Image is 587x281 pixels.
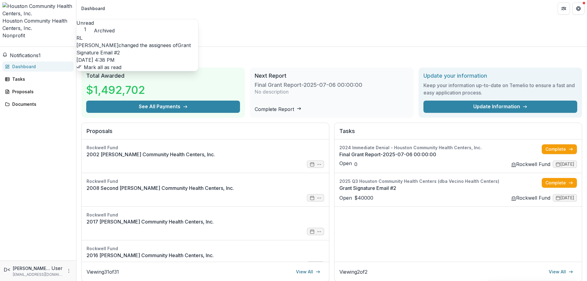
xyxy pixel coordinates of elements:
h2: Update your information [423,72,577,79]
div: Dashboard [12,63,69,70]
img: Houston Community Health Centers, Inc. [2,2,74,17]
h2: Proposals [87,128,324,139]
button: Partners [558,2,570,15]
p: Viewing 2 of 2 [339,268,367,275]
a: 2002 [PERSON_NAME] Community Health Centers, Inc. [87,151,324,158]
p: [PERSON_NAME] <[EMAIL_ADDRESS][DOMAIN_NAME]> [13,265,51,272]
button: See All Payments [86,101,240,113]
div: Dashboard [81,5,105,12]
span: Notifications [10,52,39,58]
button: Notifications1 [2,52,41,59]
a: Dashboard [2,61,74,72]
p: Viewing 31 of 31 [87,268,119,275]
h3: Final Grant Report-2025-07-06 00:00:00 [255,82,362,88]
a: Update Information [423,101,577,113]
a: Documents [2,99,74,109]
p: changed the assignees of [76,42,198,56]
p: [EMAIL_ADDRESS][DOMAIN_NAME] [13,272,63,277]
button: Mark all as read [76,64,121,71]
p: [DATE] 4:38 PM [76,56,198,64]
a: View All [545,267,577,277]
a: Grant Signature Email #2 [339,184,542,192]
p: User [51,264,63,272]
span: [PERSON_NAME] [76,42,119,48]
a: 2008 Second [PERSON_NAME] Community Health Centers, Inc. [87,184,324,192]
span: 1 [39,52,41,58]
button: More [65,267,72,275]
h2: Next Report [255,72,408,79]
a: Final Grant Report-2025-07-06 00:00:00 [339,151,542,158]
h1: Dashboard [81,52,582,63]
div: Tasks [12,76,69,82]
div: Documents [12,101,69,107]
h2: Total Awarded [86,72,240,79]
a: Tasks [2,74,74,84]
h3: Keep your information up-to-date on Temelio to ensure a fast and easy application process. [423,82,577,96]
span: Nonprofit [2,32,25,39]
div: Proposals [12,88,69,95]
a: Complete Report [255,106,301,112]
a: Complete [542,144,577,154]
p: No description [255,88,289,95]
nav: breadcrumb [79,4,107,13]
button: Get Help [572,2,585,15]
a: 2016 [PERSON_NAME] Community Health Centers, Inc. [87,252,324,259]
div: Houston Community Health Centers, Inc. [2,17,74,32]
a: Proposals [2,87,74,97]
h2: Tasks [339,128,577,139]
a: View All [292,267,324,277]
a: Complete [542,178,577,188]
div: Daniel Montez <communityhealth@vecinohealthcenters.org> [4,266,10,273]
a: 2017 [PERSON_NAME] Community Health Centers, Inc. [87,218,324,225]
h3: $1,492,702 [86,82,145,98]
